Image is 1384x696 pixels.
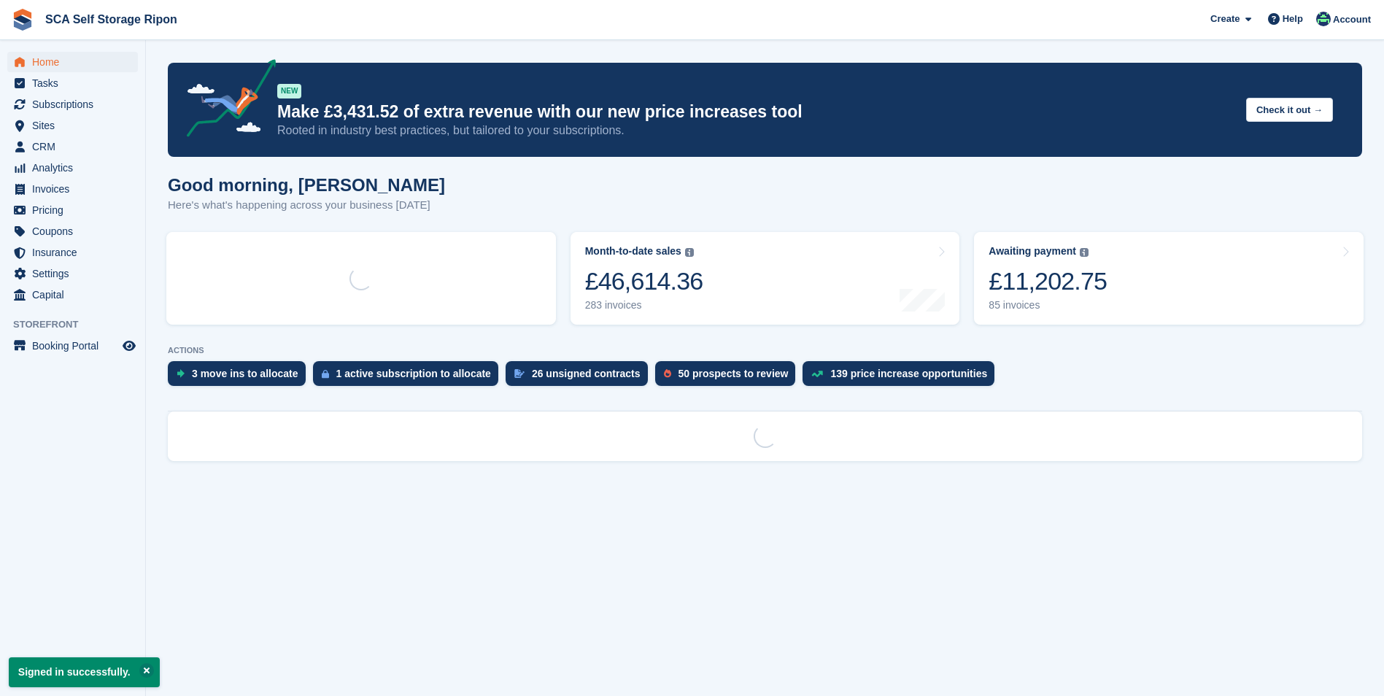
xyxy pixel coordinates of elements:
a: menu [7,242,138,263]
div: 50 prospects to review [679,368,789,379]
span: Tasks [32,73,120,93]
a: menu [7,158,138,178]
div: 26 unsigned contracts [532,368,641,379]
img: icon-info-grey-7440780725fd019a000dd9b08b2336e03edf1995a4989e88bcd33f0948082b44.svg [685,248,694,257]
span: Home [32,52,120,72]
span: Analytics [32,158,120,178]
a: menu [7,179,138,199]
div: £11,202.75 [989,266,1107,296]
a: menu [7,115,138,136]
span: Help [1283,12,1303,26]
span: Sites [32,115,120,136]
a: menu [7,52,138,72]
a: Month-to-date sales £46,614.36 283 invoices [571,232,960,325]
span: Account [1333,12,1371,27]
span: CRM [32,136,120,157]
span: Storefront [13,317,145,332]
span: Create [1210,12,1240,26]
span: Capital [32,285,120,305]
div: Awaiting payment [989,245,1076,258]
a: 1 active subscription to allocate [313,361,506,393]
span: Settings [32,263,120,284]
a: menu [7,200,138,220]
p: Signed in successfully. [9,657,160,687]
span: Insurance [32,242,120,263]
a: menu [7,263,138,284]
a: menu [7,73,138,93]
p: Make £3,431.52 of extra revenue with our new price increases tool [277,101,1234,123]
a: menu [7,136,138,157]
button: Check it out → [1246,98,1333,122]
img: stora-icon-8386f47178a22dfd0bd8f6a31ec36ba5ce8667c1dd55bd0f319d3a0aa187defe.svg [12,9,34,31]
div: 85 invoices [989,299,1107,312]
p: Here's what's happening across your business [DATE] [168,197,445,214]
a: menu [7,221,138,241]
div: 139 price increase opportunities [830,368,987,379]
img: icon-info-grey-7440780725fd019a000dd9b08b2336e03edf1995a4989e88bcd33f0948082b44.svg [1080,248,1089,257]
div: Month-to-date sales [585,245,681,258]
span: Invoices [32,179,120,199]
div: 1 active subscription to allocate [336,368,491,379]
p: ACTIONS [168,346,1362,355]
img: contract_signature_icon-13c848040528278c33f63329250d36e43548de30e8caae1d1a13099fd9432cc5.svg [514,369,525,378]
span: Coupons [32,221,120,241]
a: 139 price increase opportunities [803,361,1002,393]
a: menu [7,285,138,305]
div: £46,614.36 [585,266,703,296]
a: Preview store [120,337,138,355]
p: Rooted in industry best practices, but tailored to your subscriptions. [277,123,1234,139]
span: Pricing [32,200,120,220]
img: price-adjustments-announcement-icon-8257ccfd72463d97f412b2fc003d46551f7dbcb40ab6d574587a9cd5c0d94... [174,59,277,142]
div: 283 invoices [585,299,703,312]
h1: Good morning, [PERSON_NAME] [168,175,445,195]
a: menu [7,94,138,115]
img: price_increase_opportunities-93ffe204e8149a01c8c9dc8f82e8f89637d9d84a8eef4429ea346261dce0b2c0.svg [811,371,823,377]
div: NEW [277,84,301,98]
img: Thomas Webb [1316,12,1331,26]
span: Subscriptions [32,94,120,115]
a: 50 prospects to review [655,361,803,393]
a: Awaiting payment £11,202.75 85 invoices [974,232,1364,325]
a: SCA Self Storage Ripon [39,7,183,31]
a: 26 unsigned contracts [506,361,655,393]
img: active_subscription_to_allocate_icon-d502201f5373d7db506a760aba3b589e785aa758c864c3986d89f69b8ff3... [322,369,329,379]
a: 3 move ins to allocate [168,361,313,393]
div: 3 move ins to allocate [192,368,298,379]
a: menu [7,336,138,356]
img: prospect-51fa495bee0391a8d652442698ab0144808aea92771e9ea1ae160a38d050c398.svg [664,369,671,378]
img: move_ins_to_allocate_icon-fdf77a2bb77ea45bf5b3d319d69a93e2d87916cf1d5bf7949dd705db3b84f3ca.svg [177,369,185,378]
span: Booking Portal [32,336,120,356]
